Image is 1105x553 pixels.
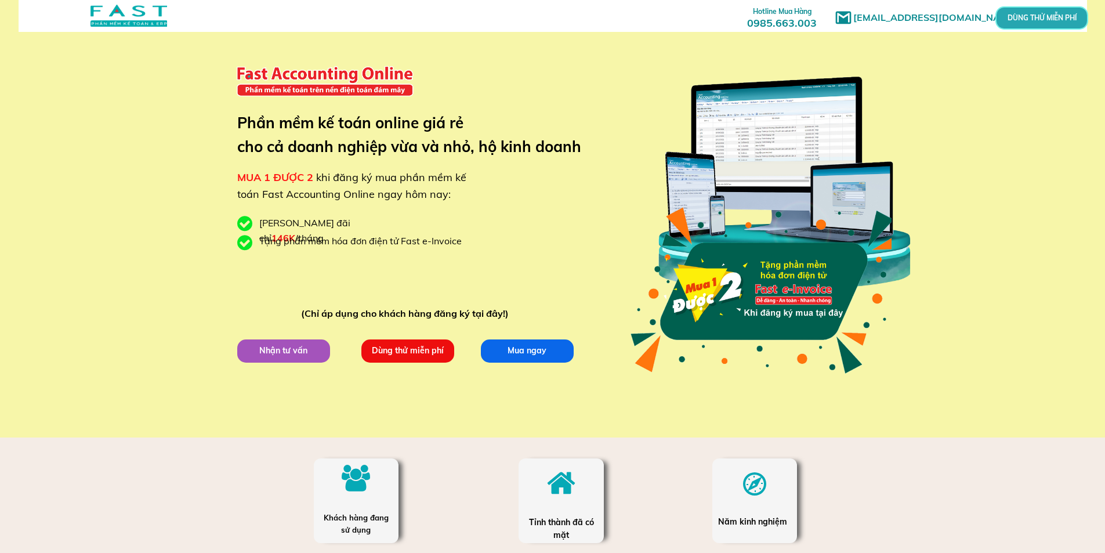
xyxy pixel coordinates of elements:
div: Tặng phần mềm hóa đơn điện tử Fast e-Invoice [259,234,470,249]
p: Nhận tư vấn [237,339,330,363]
div: Năm kinh nghiệm [718,515,791,528]
h1: [EMAIL_ADDRESS][DOMAIN_NAME] [853,10,1024,26]
p: Dùng thử miễn phí [361,339,454,363]
p: Mua ngay [481,339,574,363]
div: (Chỉ áp dụng cho khách hàng đăng ký tại đây!) [301,306,514,321]
h3: Phần mềm kế toán online giá rẻ cho cả doanh nghiệp vừa và nhỏ, hộ kinh doanh [237,111,599,159]
span: 146K [271,232,295,244]
div: Tỉnh thành đã có mặt [528,516,595,542]
div: [PERSON_NAME] đãi chỉ /tháng [259,216,410,245]
span: MUA 1 ĐƯỢC 2 [237,171,313,184]
h3: 0985.663.003 [734,4,829,29]
span: Hotline Mua Hàng [753,7,811,16]
div: Khách hàng đang sử dụng [320,512,392,536]
span: khi đăng ký mua phần mềm kế toán Fast Accounting Online ngay hôm nay: [237,171,466,201]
